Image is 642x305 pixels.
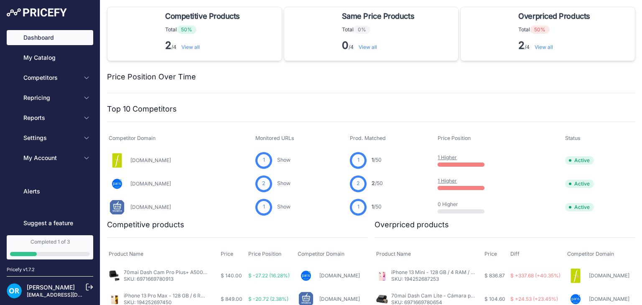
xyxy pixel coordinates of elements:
[342,10,414,22] span: Same Price Products
[391,269,511,275] a: iPhone 13 Mini - 128 GB / 4 RAM / [PERSON_NAME]
[177,25,196,34] span: 50%
[107,103,177,115] h2: Top 10 Competitors
[7,90,93,105] button: Repricing
[350,135,386,141] span: Prod. Matched
[438,178,457,184] a: 1 Higher
[391,276,475,282] p: SKU: 194252687253
[565,156,594,165] span: Active
[535,44,553,50] a: View all
[130,180,171,187] a: [DOMAIN_NAME]
[263,156,265,164] span: 1
[10,239,90,245] div: Completed 1 of 3
[124,276,207,282] p: SKU: 6971669780913
[438,201,491,208] p: 0 Higher
[567,251,614,257] span: Competitor Domain
[248,251,281,257] span: Price Position
[277,203,290,210] a: Show
[7,130,93,145] button: Settings
[165,39,171,51] strong: 2
[23,114,78,122] span: Reports
[319,296,360,302] a: [DOMAIN_NAME]
[23,74,78,82] span: Competitors
[510,296,558,302] span: $ +24.53 (+23.45%)
[165,10,240,22] span: Competitive Products
[262,180,265,188] span: 2
[518,10,590,22] span: Overpriced Products
[484,296,505,302] span: $ 104.60
[319,272,360,279] a: [DOMAIN_NAME]
[221,272,242,279] span: $ 140.00
[589,296,629,302] a: [DOMAIN_NAME]
[130,204,171,210] a: [DOMAIN_NAME]
[376,251,411,257] span: Product Name
[530,25,550,34] span: 50%
[277,180,290,186] a: Show
[7,30,93,45] a: Dashboard
[510,251,520,257] span: Diff
[124,269,281,275] a: 70mai Dash Cam Pro Plus+ A500S + Cámara trasera 70mai RC06
[27,284,75,291] a: [PERSON_NAME]
[342,25,418,34] p: Total
[357,203,359,211] span: 1
[518,39,593,52] p: /4
[391,292,525,299] a: 70mai Dash Cam Lite - Cámara para auto - Midrive D08
[248,272,290,279] span: $ -27.22 (16.28%)
[124,292,230,299] a: iPhone 13 Pro Max - 128 GB / 6 RAM / Dorado
[7,235,93,259] a: Completed 1 of 3
[510,272,560,279] span: $ +337.68 (+40.35%)
[23,134,78,142] span: Settings
[565,180,594,188] span: Active
[7,150,93,165] button: My Account
[107,219,184,231] h2: Competitive products
[7,8,67,17] img: Pricefy Logo
[7,110,93,125] button: Reports
[372,157,374,163] span: 1
[165,25,243,34] p: Total
[374,219,449,231] h2: Overpriced products
[372,180,375,186] span: 2
[23,154,78,162] span: My Account
[248,296,288,302] span: $ -20.72 (2.38%)
[221,296,242,302] span: $ 849.00
[589,272,629,279] a: [DOMAIN_NAME]
[565,135,581,141] span: Status
[438,135,471,141] span: Price Position
[7,266,35,273] div: Pricefy v1.7.2
[7,50,93,65] a: My Catalog
[342,39,349,51] strong: 0
[277,157,290,163] a: Show
[354,25,370,34] span: 0%
[484,272,505,279] span: $ 836.87
[165,39,243,52] p: /4
[7,184,93,199] a: Alerts
[263,203,265,211] span: 1
[357,156,359,164] span: 1
[372,157,382,163] a: 1/50
[372,203,374,210] span: 1
[518,39,525,51] strong: 2
[221,251,233,257] span: Price
[518,25,593,34] p: Total
[23,94,78,102] span: Repricing
[565,203,594,211] span: Active
[255,135,294,141] span: Monitored URLs
[7,70,93,85] button: Competitors
[438,154,457,160] a: 1 Higher
[107,71,196,83] h2: Price Position Over Time
[342,39,418,52] p: /4
[181,44,200,50] a: View all
[27,292,114,298] a: [EMAIL_ADDRESS][DOMAIN_NAME]
[7,216,93,231] a: Suggest a feature
[109,251,143,257] span: Product Name
[109,135,155,141] span: Competitor Domain
[372,180,383,186] a: 2/50
[372,203,382,210] a: 1/50
[130,157,171,163] a: [DOMAIN_NAME]
[357,180,360,188] span: 2
[484,251,497,257] span: Price
[7,30,93,231] nav: Sidebar
[298,251,344,257] span: Competitor Domain
[359,44,377,50] a: View all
